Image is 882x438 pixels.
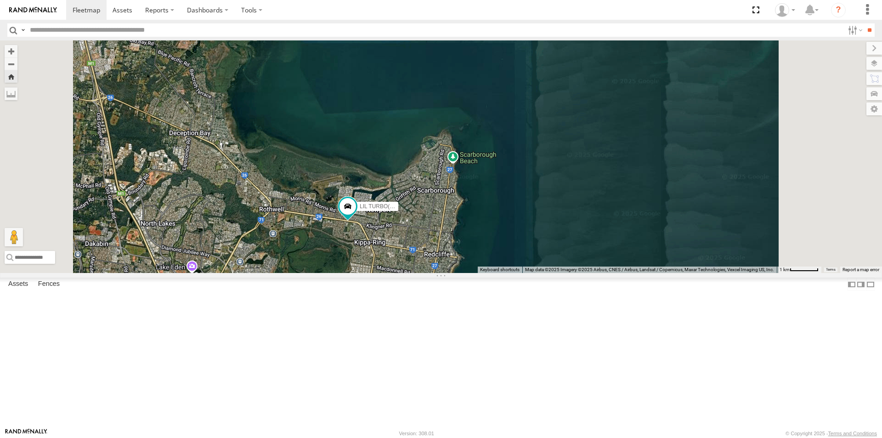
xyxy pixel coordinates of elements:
[4,278,33,291] label: Assets
[866,278,875,291] label: Hide Summary Table
[5,45,17,57] button: Zoom in
[772,3,798,17] div: Laura Van Bruggen
[866,102,882,115] label: Map Settings
[5,228,23,246] button: Drag Pegman onto the map to open Street View
[360,203,430,210] span: LIL TURBO(SMALL TRUCK)
[844,23,864,37] label: Search Filter Options
[828,431,877,436] a: Terms and Conditions
[826,267,836,271] a: Terms (opens in new tab)
[5,87,17,100] label: Measure
[9,7,57,13] img: rand-logo.svg
[831,3,846,17] i: ?
[5,57,17,70] button: Zoom out
[480,267,520,273] button: Keyboard shortcuts
[856,278,865,291] label: Dock Summary Table to the Right
[777,267,821,273] button: Map scale: 1 km per 59 pixels
[34,278,64,291] label: Fences
[19,23,27,37] label: Search Query
[399,431,434,436] div: Version: 308.01
[5,429,47,438] a: Visit our Website
[842,267,879,272] a: Report a map error
[5,70,17,83] button: Zoom Home
[780,267,790,272] span: 1 km
[847,278,856,291] label: Dock Summary Table to the Left
[525,267,774,272] span: Map data ©2025 Imagery ©2025 Airbus, CNES / Airbus, Landsat / Copernicus, Maxar Technologies, Vex...
[786,431,877,436] div: © Copyright 2025 -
